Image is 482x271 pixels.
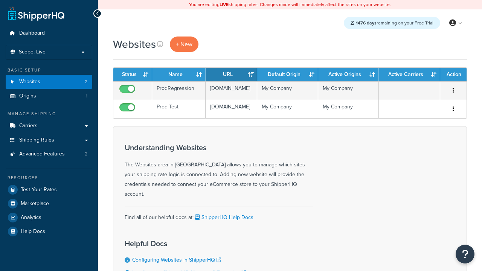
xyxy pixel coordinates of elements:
strong: 1476 days [356,20,377,26]
a: Shipping Rules [6,133,92,147]
a: Test Your Rates [6,183,92,196]
th: Active Origins: activate to sort column ascending [318,68,379,81]
h3: Helpful Docs [125,239,260,248]
td: My Company [257,100,318,118]
a: Advanced Features 2 [6,147,92,161]
li: Websites [6,75,92,89]
b: LIVE [220,1,229,8]
li: Origins [6,89,92,103]
div: Resources [6,175,92,181]
td: Prod Test [152,100,206,118]
div: Basic Setup [6,67,92,73]
td: My Company [318,100,379,118]
td: My Company [318,81,379,100]
a: + New [170,37,198,52]
li: Advanced Features [6,147,92,161]
span: Origins [19,93,36,99]
div: Manage Shipping [6,111,92,117]
span: 2 [85,151,87,157]
td: ProdRegression [152,81,206,100]
span: 1 [86,93,87,99]
span: Help Docs [21,228,45,235]
a: Help Docs [6,225,92,238]
a: Websites 2 [6,75,92,89]
h3: Understanding Websites [125,143,313,152]
a: Origins 1 [6,89,92,103]
span: Websites [19,79,40,85]
td: [DOMAIN_NAME] [206,81,257,100]
th: Status: activate to sort column ascending [113,68,152,81]
span: 2 [85,79,87,85]
a: Carriers [6,119,92,133]
span: Analytics [21,215,41,221]
span: Shipping Rules [19,137,54,143]
th: Name: activate to sort column ascending [152,68,206,81]
span: Scope: Live [19,49,46,55]
h1: Websites [113,37,156,52]
a: ShipperHQ Help Docs [194,213,253,221]
th: Action [440,68,467,81]
a: Marketplace [6,197,92,210]
span: Marketplace [21,201,49,207]
td: [DOMAIN_NAME] [206,100,257,118]
th: Active Carriers: activate to sort column ascending [379,68,440,81]
span: Advanced Features [19,151,65,157]
div: Find all of our helpful docs at: [125,207,313,222]
th: Default Origin: activate to sort column ascending [257,68,318,81]
div: remaining on your Free Trial [344,17,440,29]
span: Carriers [19,123,38,129]
button: Open Resource Center [456,245,474,263]
a: Analytics [6,211,92,224]
th: URL: activate to sort column ascending [206,68,257,81]
a: Configuring Websites in ShipperHQ [132,256,221,264]
span: Dashboard [19,30,45,37]
a: ShipperHQ Home [8,6,64,21]
td: My Company [257,81,318,100]
span: Test Your Rates [21,187,57,193]
a: Dashboard [6,26,92,40]
div: The Websites area in [GEOGRAPHIC_DATA] allows you to manage which sites your shipping rate logic ... [125,143,313,199]
span: + New [176,40,192,49]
